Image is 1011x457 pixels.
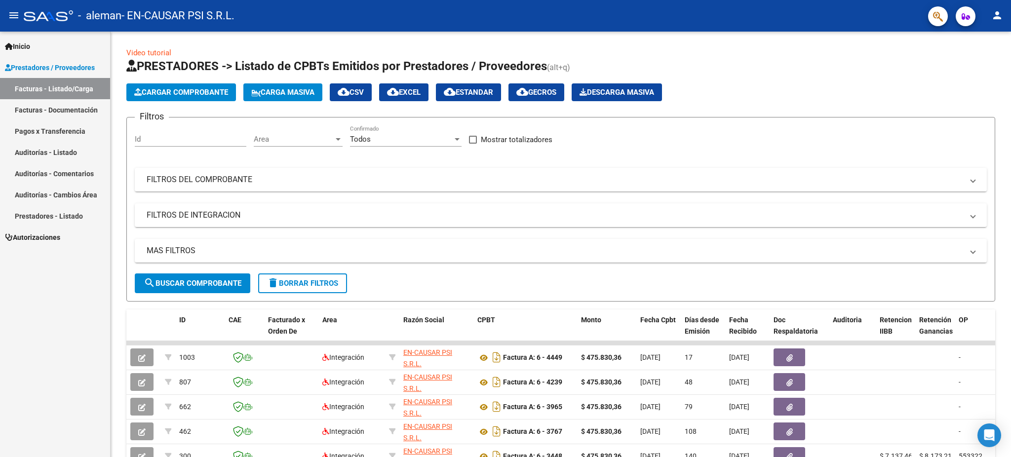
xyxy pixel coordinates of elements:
datatable-header-cell: Retencion IIBB [876,309,915,353]
strong: Factura A: 6 - 3965 [503,403,562,411]
span: Integración [322,403,364,411]
span: EXCEL [387,88,421,97]
span: Mostrar totalizadores [481,134,552,146]
mat-panel-title: MAS FILTROS [147,245,963,256]
datatable-header-cell: Facturado x Orden De [264,309,318,353]
button: Borrar Filtros [258,273,347,293]
div: Open Intercom Messenger [977,423,1001,447]
span: 17 [685,353,693,361]
span: Gecros [516,88,556,97]
mat-icon: menu [8,9,20,21]
datatable-header-cell: Fecha Cpbt [636,309,681,353]
div: 30714152234 [403,396,469,417]
button: Descarga Masiva [572,83,662,101]
span: CSV [338,88,364,97]
span: Area [322,316,337,324]
span: Razón Social [403,316,444,324]
i: Descargar documento [490,349,503,365]
span: [DATE] [729,427,749,435]
span: Inicio [5,41,30,52]
span: EN-CAUSAR PSI S.R.L. [403,398,452,417]
mat-panel-title: FILTROS DE INTEGRACION [147,210,963,221]
span: Integración [322,378,364,386]
i: Descargar documento [490,399,503,415]
button: EXCEL [379,83,428,101]
a: Video tutorial [126,48,171,57]
span: Integración [322,353,364,361]
span: [DATE] [640,353,661,361]
span: - [959,353,961,361]
mat-icon: cloud_download [387,86,399,98]
span: 662 [179,403,191,411]
span: OP [959,316,968,324]
span: Estandar [444,88,493,97]
span: 462 [179,427,191,435]
span: [DATE] [640,403,661,411]
mat-expansion-panel-header: MAS FILTROS [135,239,987,263]
span: Retención Ganancias [919,316,953,335]
span: [DATE] [640,427,661,435]
mat-expansion-panel-header: FILTROS DE INTEGRACION [135,203,987,227]
strong: $ 475.830,36 [581,353,622,361]
datatable-header-cell: Doc Respaldatoria [770,309,829,353]
span: - [959,427,961,435]
span: Fecha Cpbt [640,316,676,324]
span: Fecha Recibido [729,316,757,335]
div: 30714152234 [403,347,469,368]
mat-icon: cloud_download [516,86,528,98]
button: CSV [330,83,372,101]
span: Area [254,135,334,144]
datatable-header-cell: CPBT [473,309,577,353]
datatable-header-cell: CAE [225,309,264,353]
datatable-header-cell: Auditoria [829,309,876,353]
mat-icon: delete [267,277,279,289]
span: [DATE] [729,353,749,361]
span: - EN-CAUSAR PSI S.R.L. [121,5,234,27]
span: Carga Masiva [251,88,314,97]
strong: Factura A: 6 - 3767 [503,428,562,436]
span: - [959,378,961,386]
datatable-header-cell: OP [955,309,994,353]
span: 1003 [179,353,195,361]
span: Retencion IIBB [880,316,912,335]
strong: Factura A: 6 - 4239 [503,379,562,386]
mat-icon: search [144,277,156,289]
strong: $ 475.830,36 [581,378,622,386]
i: Descargar documento [490,374,503,390]
span: 108 [685,427,697,435]
span: [DATE] [729,403,749,411]
strong: Factura A: 6 - 4449 [503,354,562,362]
datatable-header-cell: Fecha Recibido [725,309,770,353]
span: [DATE] [640,378,661,386]
span: Días desde Emisión [685,316,719,335]
button: Gecros [508,83,564,101]
strong: $ 475.830,36 [581,403,622,411]
span: 79 [685,403,693,411]
span: Borrar Filtros [267,279,338,288]
mat-icon: cloud_download [444,86,456,98]
div: 30714152234 [403,421,469,442]
datatable-header-cell: ID [175,309,225,353]
span: EN-CAUSAR PSI S.R.L. [403,348,452,368]
span: Buscar Comprobante [144,279,241,288]
span: - aleman [78,5,121,27]
mat-panel-title: FILTROS DEL COMPROBANTE [147,174,963,185]
datatable-header-cell: Area [318,309,385,353]
i: Descargar documento [490,423,503,439]
span: EN-CAUSAR PSI S.R.L. [403,373,452,392]
span: Prestadores / Proveedores [5,62,95,73]
app-download-masive: Descarga masiva de comprobantes (adjuntos) [572,83,662,101]
mat-icon: cloud_download [338,86,350,98]
datatable-header-cell: Retención Ganancias [915,309,955,353]
span: - [959,403,961,411]
div: 30714152234 [403,372,469,392]
span: ID [179,316,186,324]
span: (alt+q) [547,63,570,72]
span: PRESTADORES -> Listado de CPBTs Emitidos por Prestadores / Proveedores [126,59,547,73]
span: 48 [685,378,693,386]
span: Cargar Comprobante [134,88,228,97]
span: Descarga Masiva [580,88,654,97]
datatable-header-cell: Días desde Emisión [681,309,725,353]
button: Buscar Comprobante [135,273,250,293]
span: 807 [179,378,191,386]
